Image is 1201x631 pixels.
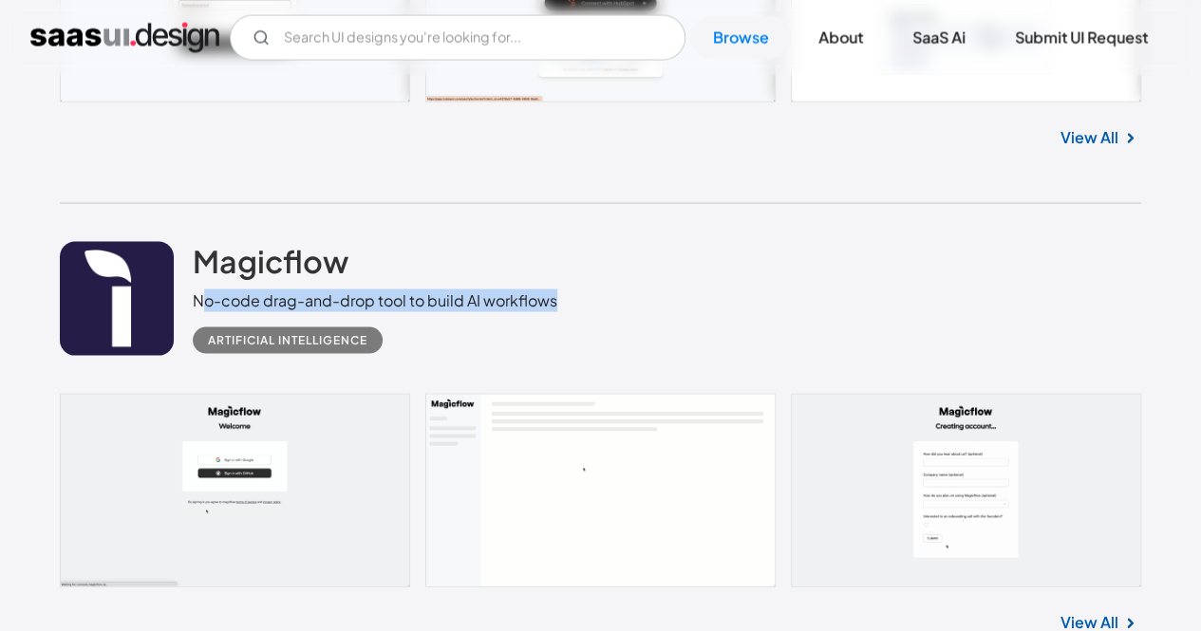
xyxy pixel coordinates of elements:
a: Submit UI Request [992,17,1171,59]
form: Email Form [230,15,685,61]
a: home [30,23,219,53]
a: SaaS Ai [890,17,988,59]
a: Magicflow [193,242,348,289]
a: Browse [690,17,792,59]
a: About [796,17,886,59]
div: Artificial Intelligence [208,329,367,352]
h2: Magicflow [193,242,348,280]
input: Search UI designs you're looking for... [230,15,685,61]
div: No-code drag-and-drop tool to build AI workflows [193,289,557,312]
a: View All [1060,126,1118,149]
